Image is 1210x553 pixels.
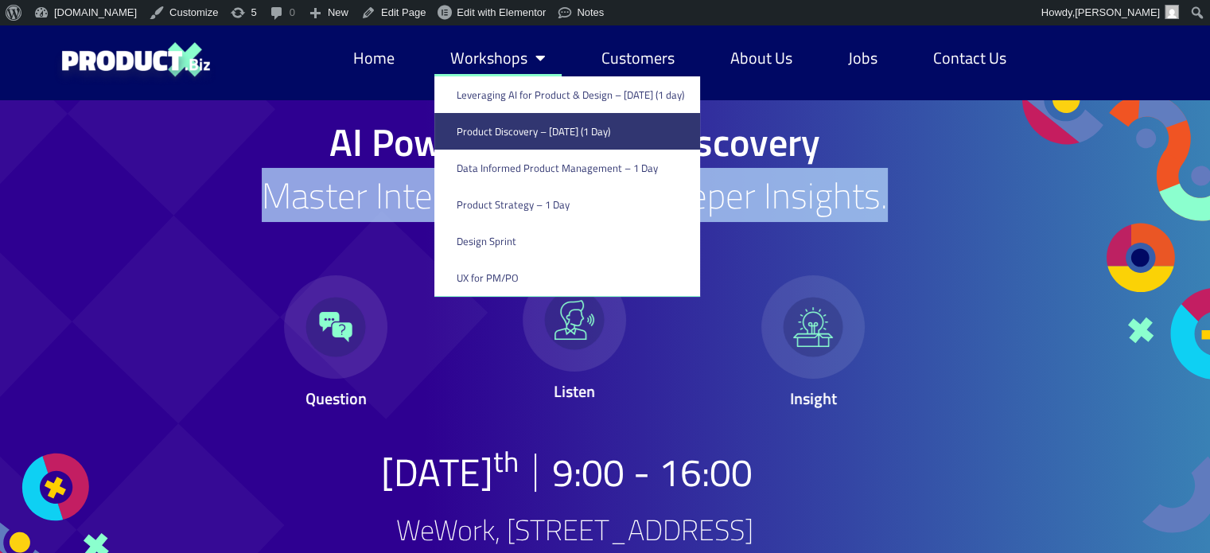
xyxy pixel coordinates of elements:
[790,386,837,411] span: Insight
[337,40,410,76] a: Home
[493,439,519,483] sup: th
[714,40,808,76] a: About Us
[586,40,691,76] a: Customers
[457,6,546,18] span: Edit with Elementor
[205,177,944,213] h2: Master Interviewing, Gain Deeper Insights.
[337,40,1022,76] nav: Menu
[554,379,595,403] span: Listen
[434,76,700,113] a: Leveraging AI for Product & Design – [DATE] (1 day)
[1075,6,1160,18] span: [PERSON_NAME]
[552,454,753,492] h2: 9:00 - 16:00
[434,40,562,76] a: Workshops
[305,386,367,411] span: Question
[832,40,893,76] a: Jobs
[381,454,519,492] p: [DATE]
[396,516,753,544] h2: WeWork, [STREET_ADDRESS]
[434,76,700,297] ul: Workshops
[917,40,1022,76] a: Contact Us
[205,123,944,162] h1: AI Powered Product Discovery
